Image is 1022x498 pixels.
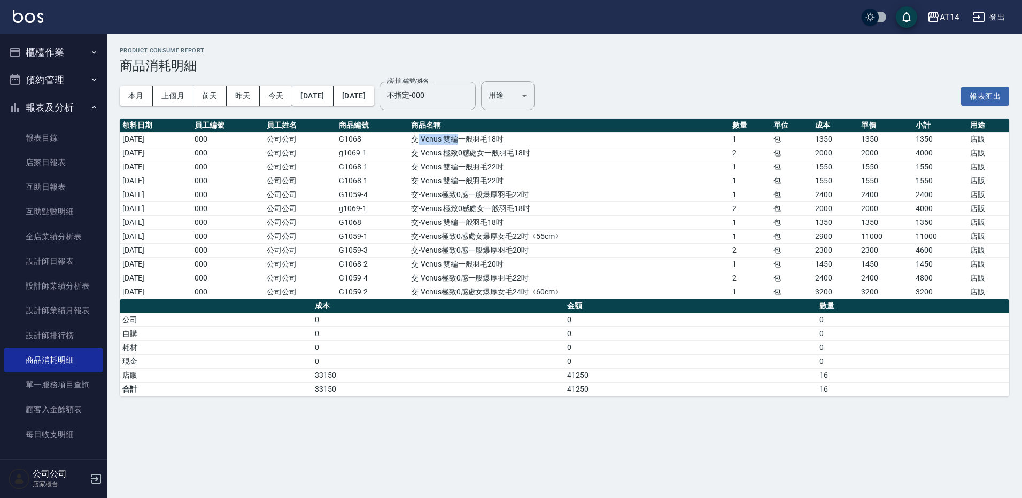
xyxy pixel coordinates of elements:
[913,243,967,257] td: 4600
[771,174,812,188] td: 包
[264,160,336,174] td: 公司公司
[408,132,730,146] td: 交-Venus 雙編一般羽毛18吋
[336,229,408,243] td: G1059-1
[967,271,1009,285] td: 店販
[336,174,408,188] td: G1068-1
[730,243,771,257] td: 2
[913,215,967,229] td: 1350
[387,77,429,85] label: 設計師編號/姓名
[564,340,817,354] td: 0
[120,215,192,229] td: [DATE]
[730,215,771,229] td: 1
[967,160,1009,174] td: 店販
[120,382,312,396] td: 合計
[771,257,812,271] td: 包
[967,119,1009,133] th: 用途
[408,229,730,243] td: 交-Venus極致0感處女爆厚女毛22吋〈55cm〉
[4,323,103,348] a: 設計師排行榜
[4,126,103,150] a: 報表目錄
[858,215,913,229] td: 1350
[730,285,771,299] td: 1
[896,6,917,28] button: save
[4,38,103,66] button: 櫃檯作業
[192,160,264,174] td: 000
[967,257,1009,271] td: 店販
[4,199,103,224] a: 互助點數明細
[967,229,1009,243] td: 店販
[292,86,333,106] button: [DATE]
[4,224,103,249] a: 全店業績分析表
[858,174,913,188] td: 1550
[120,86,153,106] button: 本月
[33,479,87,489] p: 店家櫃台
[120,229,192,243] td: [DATE]
[812,271,858,285] td: 2400
[967,215,1009,229] td: 店販
[260,86,292,106] button: 今天
[120,271,192,285] td: [DATE]
[408,146,730,160] td: 交-Venus 極致0感處女一般羽毛18吋
[858,146,913,160] td: 2000
[264,119,336,133] th: 員工姓名
[812,215,858,229] td: 1350
[817,313,1009,326] td: 0
[812,174,858,188] td: 1550
[120,368,312,382] td: 店販
[564,382,817,396] td: 41250
[730,160,771,174] td: 1
[192,229,264,243] td: 000
[264,146,336,160] td: 公司公司
[408,257,730,271] td: 交-Venus 雙編一般羽毛20吋
[192,243,264,257] td: 000
[120,354,312,368] td: 現金
[967,285,1009,299] td: 店販
[564,354,817,368] td: 0
[408,243,730,257] td: 交-Venus極致0感一般爆厚羽毛20吋
[730,146,771,160] td: 2
[913,285,967,299] td: 3200
[193,86,227,106] button: 前天
[858,132,913,146] td: 1350
[858,243,913,257] td: 2300
[336,188,408,201] td: G1059-4
[120,119,1009,299] table: a dense table
[771,229,812,243] td: 包
[817,326,1009,340] td: 0
[4,175,103,199] a: 互助日報表
[4,397,103,422] a: 顧客入金餘額表
[120,47,1009,54] h2: Product Consume Report
[817,354,1009,368] td: 0
[961,90,1009,100] a: 報表匯出
[858,257,913,271] td: 1450
[153,86,193,106] button: 上個月
[812,285,858,299] td: 3200
[858,119,913,133] th: 單價
[771,201,812,215] td: 包
[771,285,812,299] td: 包
[408,119,730,133] th: 商品名稱
[264,271,336,285] td: 公司公司
[408,174,730,188] td: 交-Venus 雙編一般羽毛22吋
[120,119,192,133] th: 領料日期
[120,257,192,271] td: [DATE]
[408,201,730,215] td: 交-Venus 極致0感處女一般羽毛18吋
[913,257,967,271] td: 1450
[771,271,812,285] td: 包
[967,174,1009,188] td: 店販
[336,119,408,133] th: 商品編號
[264,132,336,146] td: 公司公司
[264,229,336,243] td: 公司公司
[858,160,913,174] td: 1550
[967,132,1009,146] td: 店販
[817,368,1009,382] td: 16
[771,188,812,201] td: 包
[33,469,87,479] h5: 公司公司
[858,201,913,215] td: 2000
[192,174,264,188] td: 000
[730,132,771,146] td: 1
[812,243,858,257] td: 2300
[192,132,264,146] td: 000
[408,271,730,285] td: 交-Venus極致0感一般爆厚羽毛22吋
[4,66,103,94] button: 預約管理
[817,382,1009,396] td: 16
